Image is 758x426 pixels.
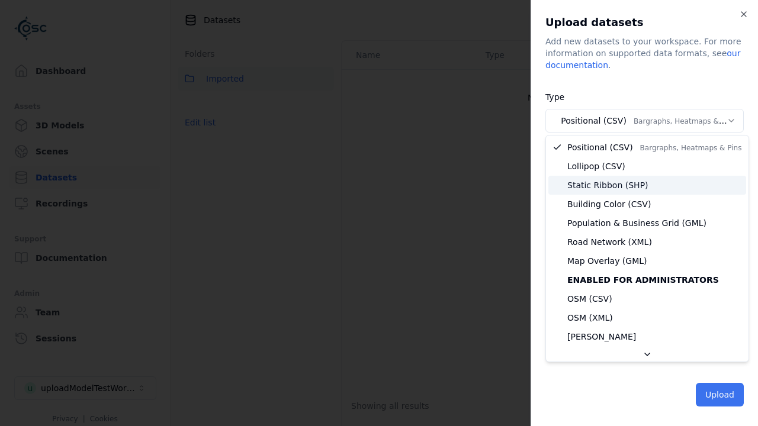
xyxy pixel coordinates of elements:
[567,179,648,191] span: Static Ribbon (SHP)
[640,144,742,152] span: Bargraphs, Heatmaps & Pins
[567,217,706,229] span: Population & Business Grid (GML)
[567,312,613,324] span: OSM (XML)
[567,160,625,172] span: Lollipop (CSV)
[567,255,647,267] span: Map Overlay (GML)
[567,236,652,248] span: Road Network (XML)
[567,331,636,343] span: [PERSON_NAME]
[567,293,612,305] span: OSM (CSV)
[548,270,746,289] div: Enabled for administrators
[567,198,651,210] span: Building Color (CSV)
[567,141,741,153] span: Positional (CSV)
